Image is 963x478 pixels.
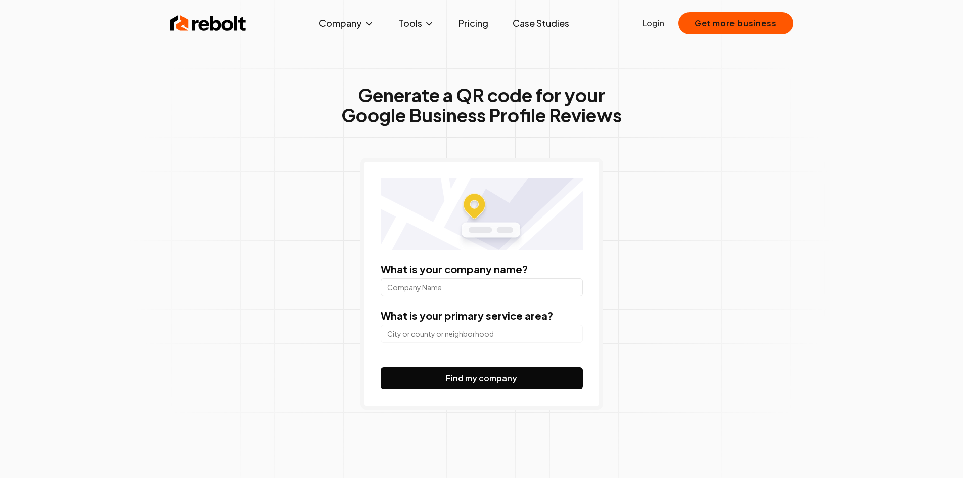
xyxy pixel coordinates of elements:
[678,12,793,34] button: Get more business
[311,13,382,33] button: Company
[390,13,442,33] button: Tools
[381,325,583,343] input: City or county or neighborhood
[381,263,528,275] label: What is your company name?
[450,13,496,33] a: Pricing
[170,13,246,33] img: Rebolt Logo
[381,278,583,296] input: Company Name
[505,13,577,33] a: Case Studies
[381,309,553,322] label: What is your primary service area?
[381,178,583,250] img: Location map
[341,85,622,125] h1: Generate a QR code for your Google Business Profile Reviews
[381,367,583,389] button: Find my company
[643,17,664,29] a: Login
